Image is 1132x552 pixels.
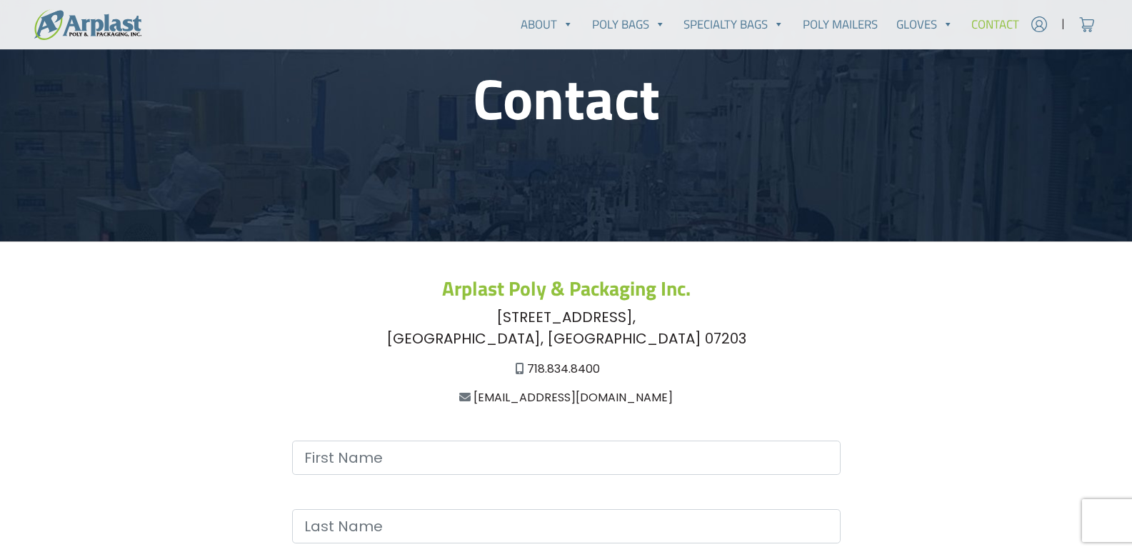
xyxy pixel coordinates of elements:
[34,9,141,40] img: logo
[474,389,673,406] a: [EMAIL_ADDRESS][DOMAIN_NAME]
[962,10,1028,39] a: Contact
[675,10,794,39] a: Specialty Bags
[292,441,841,475] input: First Name
[104,276,1029,301] h3: Arplast Poly & Packaging Inc.
[1061,16,1065,33] span: |
[292,509,841,543] input: Last Name
[511,10,583,39] a: About
[104,64,1029,132] h1: Contact
[583,10,675,39] a: Poly Bags
[793,10,887,39] a: Poly Mailers
[887,10,963,39] a: Gloves
[527,361,600,377] a: 718.834.8400
[104,306,1029,349] div: [STREET_ADDRESS], [GEOGRAPHIC_DATA], [GEOGRAPHIC_DATA] 07203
